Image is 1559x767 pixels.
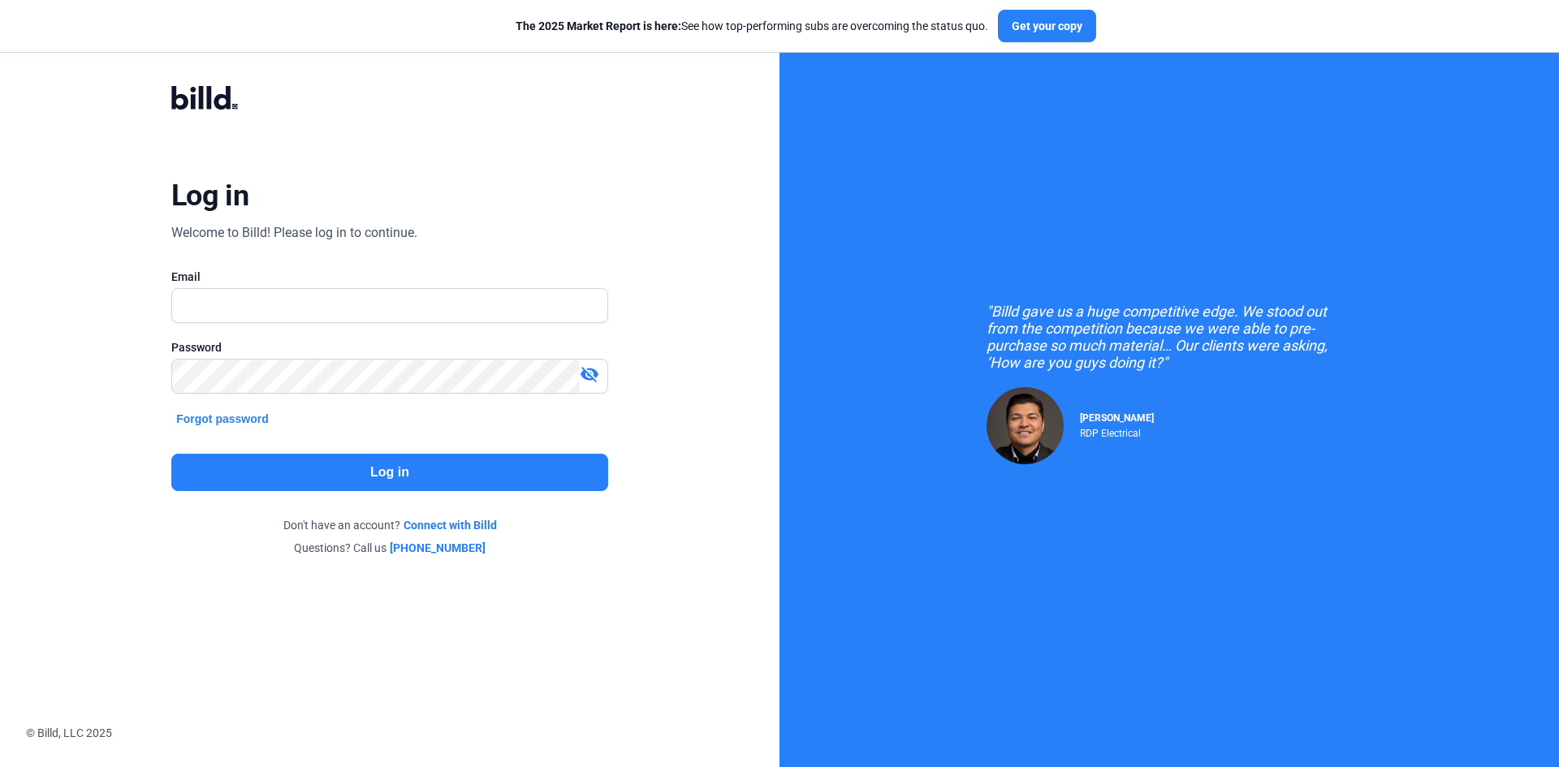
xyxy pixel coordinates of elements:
a: [PHONE_NUMBER] [390,540,486,556]
span: The 2025 Market Report is here: [516,19,681,32]
div: Welcome to Billd! Please log in to continue. [171,223,417,243]
div: Log in [171,178,248,213]
div: See how top-performing subs are overcoming the status quo. [516,18,988,34]
div: Questions? Call us [171,540,608,556]
button: Forgot password [171,410,274,428]
div: Email [171,269,608,285]
a: Connect with Billd [404,517,497,533]
mat-icon: visibility_off [580,364,599,384]
div: RDP Electrical [1080,424,1154,439]
button: Log in [171,454,608,491]
div: Don't have an account? [171,517,608,533]
div: Password [171,339,608,355]
img: Raul Pacheco [987,387,1064,464]
button: Get your copy [998,10,1096,42]
span: [PERSON_NAME] [1080,412,1154,424]
div: "Billd gave us a huge competitive edge. We stood out from the competition because we were able to... [987,303,1352,371]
